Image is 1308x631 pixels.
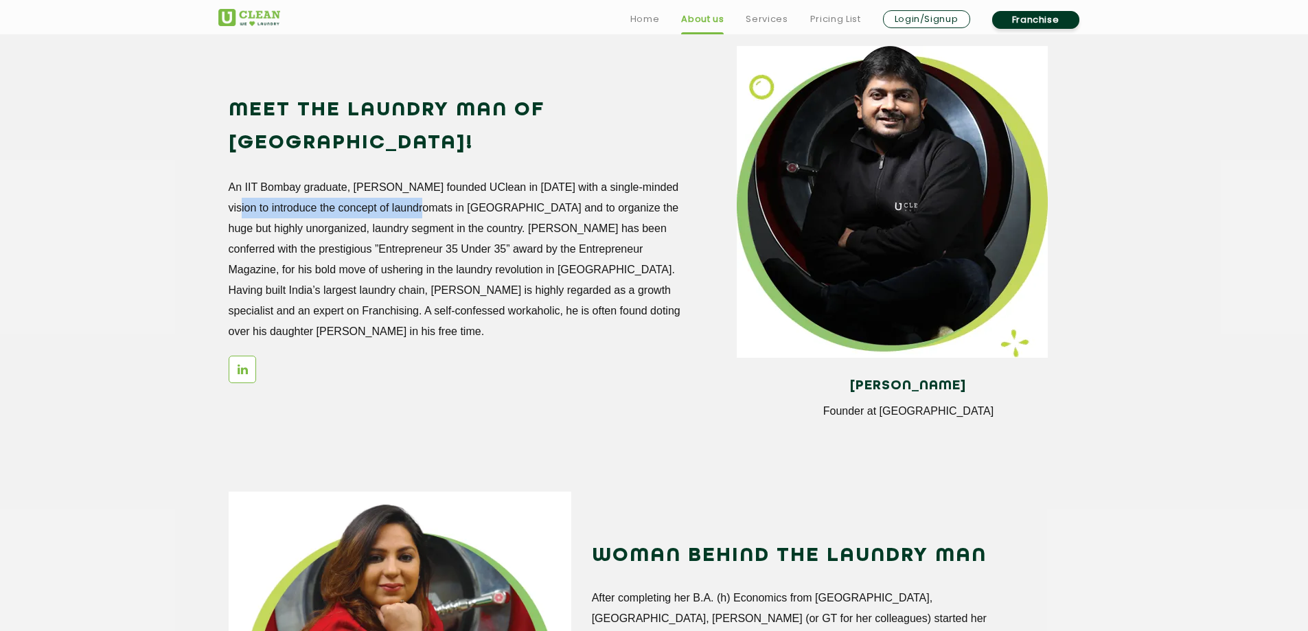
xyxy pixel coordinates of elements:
[737,46,1048,358] img: man_img_11zon.webp
[229,94,682,160] h2: Meet the Laundry Man of [GEOGRAPHIC_DATA]!
[883,10,970,28] a: Login/Signup
[218,9,280,26] img: UClean Laundry and Dry Cleaning
[229,177,682,342] p: An IIT Bombay graduate, [PERSON_NAME] founded UClean in [DATE] with a single-minded vision to int...
[747,405,1069,417] p: Founder at [GEOGRAPHIC_DATA]
[746,11,788,27] a: Services
[630,11,660,27] a: Home
[810,11,861,27] a: Pricing List
[992,11,1079,29] a: Franchise
[681,11,724,27] a: About us
[747,378,1069,393] h4: [PERSON_NAME]
[592,540,1046,573] h2: WOMAN BEHIND THE LAUNDRY MAN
